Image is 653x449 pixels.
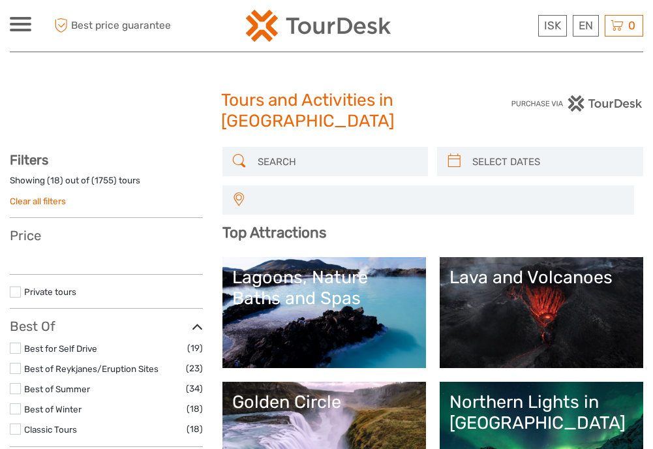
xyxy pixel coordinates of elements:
input: SELECT DATES [467,150,637,173]
a: Clear all filters [10,196,66,206]
label: 1755 [95,174,114,187]
label: 18 [50,174,60,187]
span: (18) [187,422,203,437]
div: Lava and Volcanoes [449,267,633,288]
span: 0 [626,19,637,32]
span: (34) [186,381,203,396]
h3: Price [10,228,203,243]
img: PurchaseViaTourDesk.png [511,95,643,112]
span: (19) [187,341,203,356]
a: Best of Summer [24,384,90,394]
div: Northern Lights in [GEOGRAPHIC_DATA] [449,392,633,434]
img: 120-15d4194f-c635-41b9-a512-a3cb382bfb57_logo_small.png [246,10,391,42]
a: Best of Reykjanes/Eruption Sites [24,364,159,374]
a: Best for Self Drive [24,343,97,354]
a: Classic Tours [24,424,77,435]
b: Top Attractions [222,224,326,241]
span: (18) [187,401,203,416]
a: Lava and Volcanoes [449,267,633,358]
div: Golden Circle [232,392,416,412]
span: ISK [544,19,561,32]
a: Lagoons, Nature Baths and Spas [232,267,416,358]
h1: Tours and Activities in [GEOGRAPHIC_DATA] [221,90,433,131]
span: Best price guarantee [51,15,171,37]
div: EN [573,15,599,37]
span: (23) [186,361,203,376]
div: Lagoons, Nature Baths and Spas [232,267,416,309]
a: Best of Winter [24,404,82,414]
h3: Best Of [10,318,203,334]
div: Showing ( ) out of ( ) tours [10,174,203,194]
a: Private tours [24,286,76,297]
input: SEARCH [252,150,422,173]
strong: Filters [10,152,48,168]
